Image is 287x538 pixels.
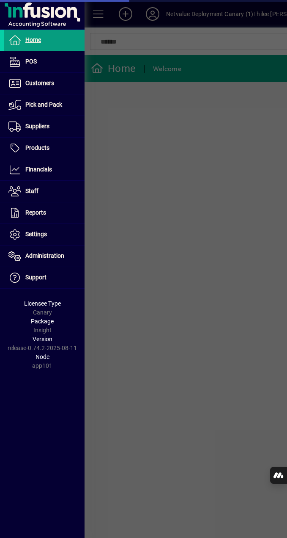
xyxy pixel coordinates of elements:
[25,166,52,173] span: Financials
[24,300,61,307] span: Licensee Type
[4,246,85,267] a: Administration
[25,231,47,237] span: Settings
[25,58,37,65] span: POS
[4,138,85,159] a: Products
[25,274,46,281] span: Support
[25,209,46,216] span: Reports
[4,202,85,223] a: Reports
[25,80,54,86] span: Customers
[4,267,85,288] a: Support
[31,318,54,325] span: Package
[25,101,62,108] span: Pick and Pack
[4,73,85,94] a: Customers
[4,181,85,202] a: Staff
[33,336,52,342] span: Version
[4,159,85,180] a: Financials
[25,36,41,43] span: Home
[25,144,49,151] span: Products
[36,353,49,360] span: Node
[25,123,49,130] span: Suppliers
[4,224,85,245] a: Settings
[4,51,85,72] a: POS
[4,94,85,116] a: Pick and Pack
[4,116,85,137] a: Suppliers
[25,188,38,194] span: Staff
[25,252,64,259] span: Administration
